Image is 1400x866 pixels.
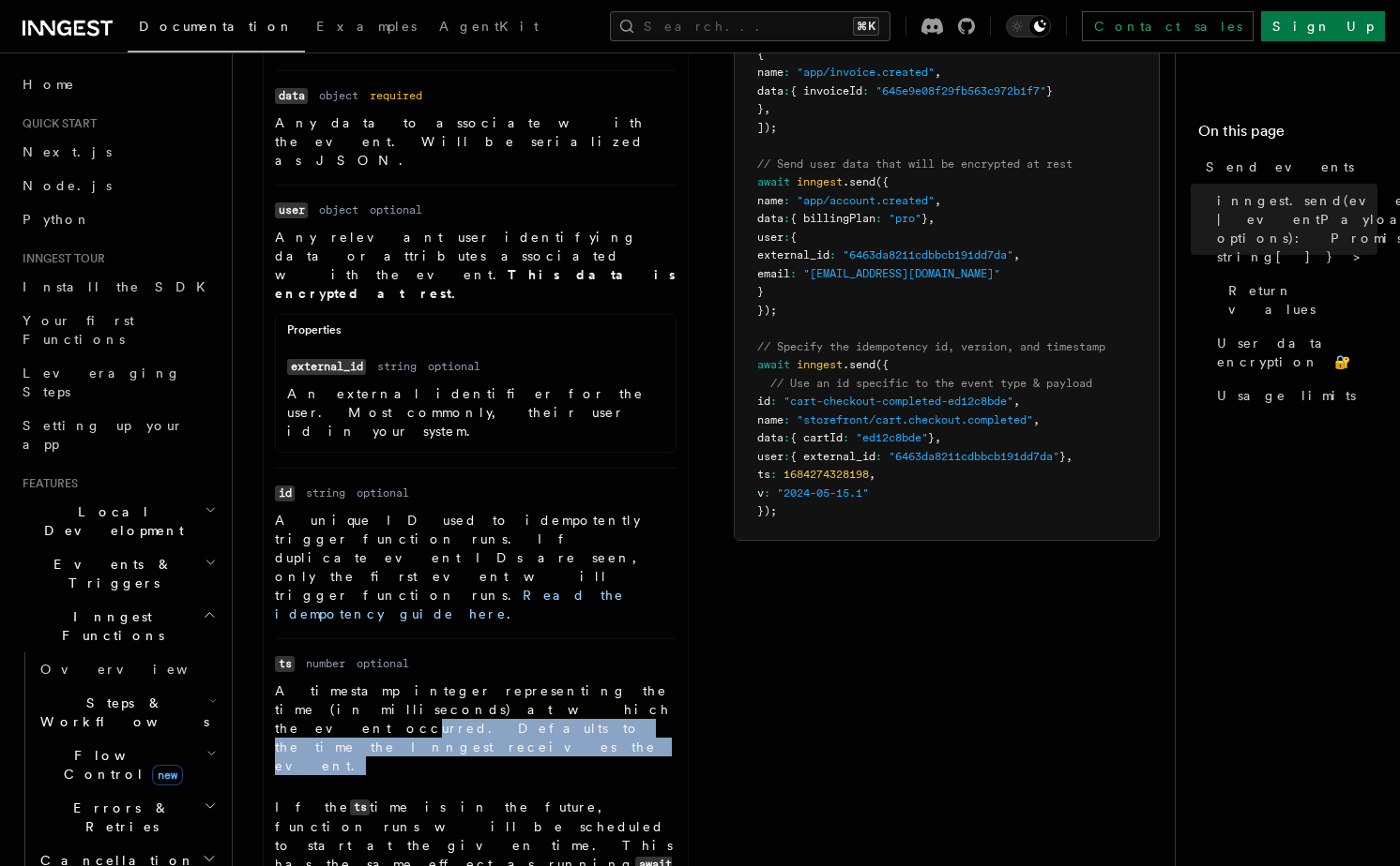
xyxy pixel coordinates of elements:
span: Inngest tour [15,251,105,266]
dd: optional [357,656,409,671]
span: } [757,102,764,115]
span: Overview [40,662,234,677]
span: await [757,358,790,371]
span: } [757,285,764,298]
dd: optional [428,359,480,374]
span: email [757,267,790,280]
span: name [757,413,784,426]
span: Setting up your app [23,418,184,452]
span: data [757,431,784,444]
span: "6463da8211cdbbcb191dd7da" [843,248,1013,261]
span: { [790,231,797,244]
a: Sign Up [1261,11,1385,41]
span: Send events [1206,157,1354,176]
p: Any data to associate with the event. Will be serialized as JSON. [275,113,677,170]
span: "2024-05-15.1" [777,486,869,500]
dd: object [319,202,358,217]
span: data [757,84,784,97]
code: id [275,485,295,501]
span: ts [757,468,770,481]
a: inngest.send(eventPayload | eventPayload[], options): Promise<{ ids: string[] }> [1210,184,1377,274]
span: , [1066,450,1073,463]
span: : [784,212,790,225]
span: "app/invoice.created" [797,66,935,79]
span: : [770,468,777,481]
button: Flow Controlnew [33,739,221,791]
p: A unique ID used to idempotently trigger function runs. If duplicate event IDs are seen, only the... [275,511,677,623]
span: // Use an id specific to the event type & payload [770,377,1092,390]
a: AgentKit [428,6,550,51]
code: data [275,88,308,104]
button: Toggle dark mode [1006,15,1051,37]
span: : [784,194,790,207]
dd: required [370,88,422,103]
span: inngest [797,175,843,188]
dd: optional [370,202,422,217]
span: } [928,431,935,444]
span: "pro" [889,212,921,225]
span: Quick start [15,116,97,131]
dd: optional [357,485,409,500]
span: v [757,486,764,500]
span: Python [23,212,91,227]
span: { [757,48,764,61]
dd: object [319,88,358,103]
span: , [1013,248,1020,261]
a: Documentation [128,6,305,52]
a: Setting up your app [15,409,221,461]
span: : [862,84,869,97]
span: { billingPlan [790,212,875,225]
span: } [1046,84,1053,97]
span: }); [757,504,777,517]
span: "storefront/cart.checkout.completed" [797,413,1033,426]
code: external_id [287,359,366,375]
a: Home [15,67,221,101]
span: Node.js [23,178,112,193]
span: { external_id [790,450,875,463]
a: Return values [1221,274,1377,326]
span: Home [23,75,75,94]
span: await [757,175,790,188]
span: "cart-checkout-completed-ed12c8bde" [784,395,1013,408]
span: user [757,231,784,244]
span: : [784,450,790,463]
span: : [784,231,790,244]
a: Leveraging Steps [15,356,221,409]
span: , [935,66,941,79]
a: Usage limits [1210,379,1377,412]
span: "[EMAIL_ADDRESS][DOMAIN_NAME]" [803,267,1000,280]
span: Your first Functions [23,313,134,347]
span: : [784,431,790,444]
span: User data encryption 🔐 [1217,334,1377,371]
span: , [1013,395,1020,408]
span: name [757,194,784,207]
span: 1684274328198 [784,468,869,481]
strong: This data is encrypted at rest. [275,267,676,301]
a: Read the idempotency guide here [275,588,624,621]
span: .send [843,358,875,371]
span: "ed12c8bde" [856,431,928,444]
span: Examples [316,19,417,34]
a: Overview [33,652,221,686]
kbd: ⌘K [853,17,879,36]
span: : [843,431,849,444]
span: Documentation [139,19,294,34]
button: Errors & Retries [33,791,221,844]
span: .send [843,175,875,188]
span: id [757,395,770,408]
p: A timestamp integer representing the time (in milliseconds) at which the event occurred. Defaults... [275,681,677,775]
code: ts [275,656,295,672]
span: Local Development [15,502,205,540]
span: ({ [875,175,889,188]
a: User data encryption 🔐 [1210,326,1377,379]
span: Return values [1228,281,1377,319]
a: Next.js [15,135,221,169]
span: : [770,395,777,408]
code: ts [350,799,370,815]
span: : [784,84,790,97]
span: name [757,66,784,79]
a: Your first Functions [15,304,221,356]
span: "app/account.created" [797,194,935,207]
span: Errors & Retries [33,799,204,836]
dd: string [306,485,345,500]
